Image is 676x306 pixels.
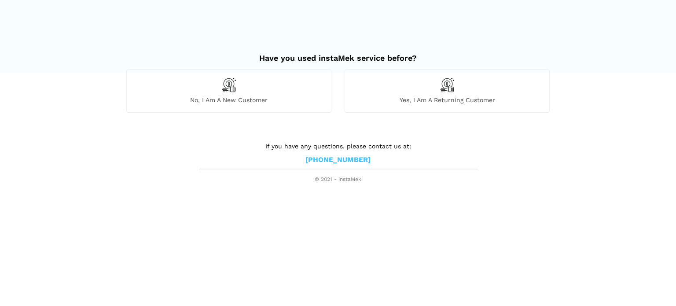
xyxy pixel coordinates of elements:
[199,176,477,183] span: © 2021 - instaMek
[126,44,550,63] h2: Have you used instaMek service before?
[305,155,371,165] a: [PHONE_NUMBER]
[199,141,477,151] p: If you have any questions, please contact us at:
[345,96,549,104] span: Yes, I am a returning customer
[127,96,331,104] span: No, I am a new customer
